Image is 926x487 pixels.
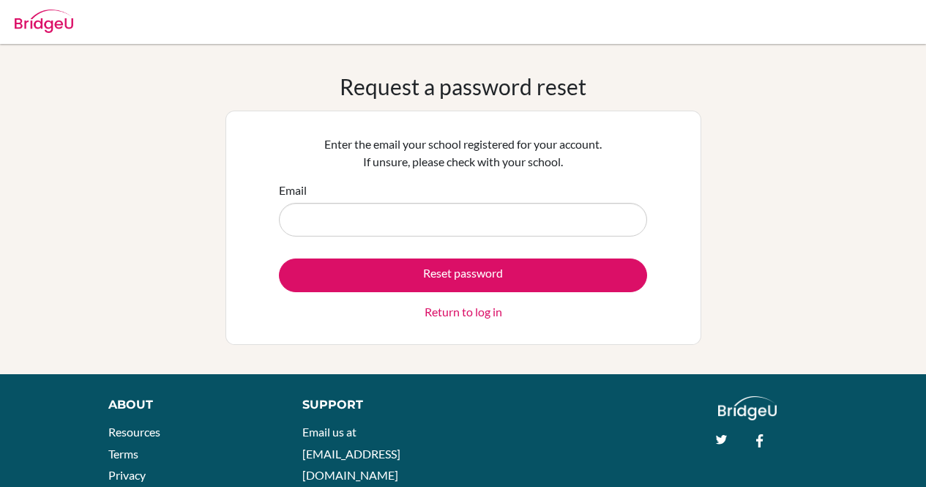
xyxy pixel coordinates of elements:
p: Enter the email your school registered for your account. If unsure, please check with your school. [279,135,647,171]
img: logo_white@2x-f4f0deed5e89b7ecb1c2cc34c3e3d731f90f0f143d5ea2071677605dd97b5244.png [718,396,777,420]
a: Resources [108,425,160,439]
a: Email us at [EMAIL_ADDRESS][DOMAIN_NAME] [302,425,400,482]
a: Terms [108,447,138,461]
button: Reset password [279,259,647,292]
div: About [108,396,269,414]
img: Bridge-U [15,10,73,33]
label: Email [279,182,307,199]
div: Support [302,396,449,414]
a: Return to log in [425,303,502,321]
a: Privacy [108,468,146,482]
h1: Request a password reset [340,73,586,100]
